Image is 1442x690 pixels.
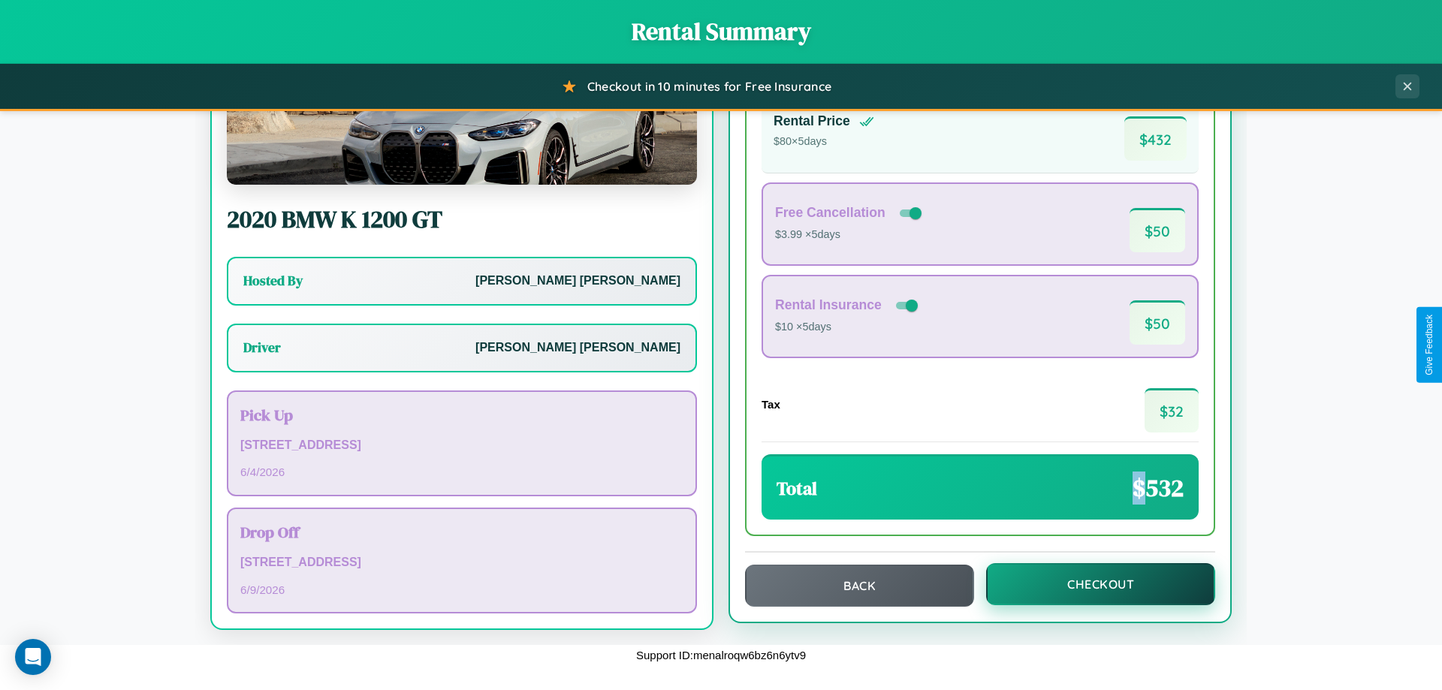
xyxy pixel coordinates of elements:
[240,404,683,426] h3: Pick Up
[1130,300,1185,345] span: $ 50
[475,337,680,359] p: [PERSON_NAME] [PERSON_NAME]
[775,225,925,245] p: $3.99 × 5 days
[1124,116,1187,161] span: $ 432
[1145,388,1199,432] span: $ 32
[240,580,683,600] p: 6 / 9 / 2026
[774,132,874,152] p: $ 80 × 5 days
[240,552,683,574] p: [STREET_ADDRESS]
[777,476,817,501] h3: Total
[775,318,921,337] p: $10 × 5 days
[240,462,683,482] p: 6 / 4 / 2026
[775,205,885,221] h4: Free Cancellation
[15,15,1427,48] h1: Rental Summary
[240,435,683,456] p: [STREET_ADDRESS]
[1424,315,1434,375] div: Give Feedback
[745,565,974,607] button: Back
[243,272,303,290] h3: Hosted By
[1133,472,1184,505] span: $ 532
[227,203,697,236] h2: 2020 BMW K 1200 GT
[762,398,780,411] h4: Tax
[587,79,831,94] span: Checkout in 10 minutes for Free Insurance
[243,339,281,357] h3: Driver
[774,113,850,129] h4: Rental Price
[240,521,683,543] h3: Drop Off
[1130,208,1185,252] span: $ 50
[15,639,51,675] div: Open Intercom Messenger
[986,563,1215,605] button: Checkout
[775,297,882,313] h4: Rental Insurance
[475,270,680,292] p: [PERSON_NAME] [PERSON_NAME]
[636,645,806,665] p: Support ID: menalroqw6bz6n6ytv9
